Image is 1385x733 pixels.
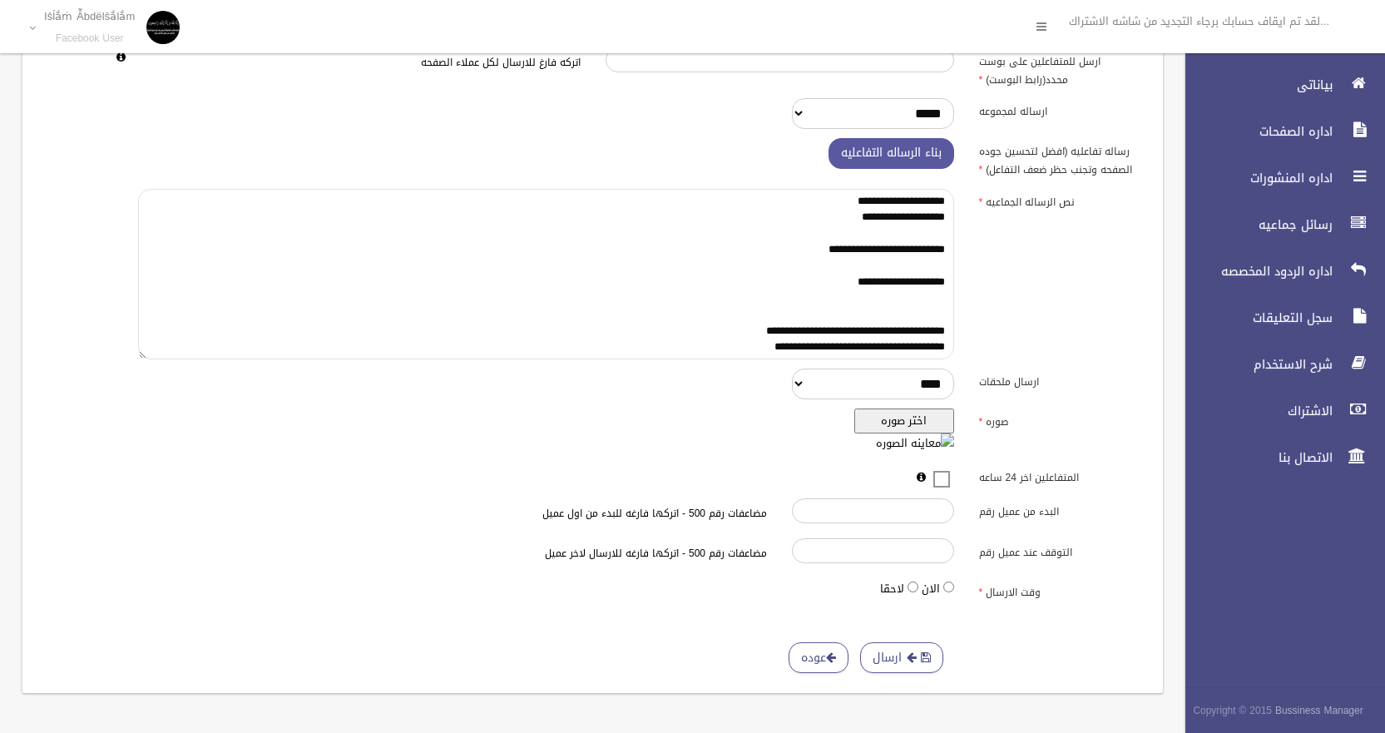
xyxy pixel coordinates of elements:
[1171,393,1385,429] a: الاشتراك
[1171,263,1338,280] span: اداره الردود المخصصه
[1171,310,1338,326] span: سجل التعليقات
[789,642,848,673] a: عوده
[1275,701,1363,720] strong: Bussiness Manager
[829,138,954,169] button: بناء الرساله التفاعليه
[44,32,135,45] small: Facebook User
[967,409,1154,432] label: صوره
[1193,701,1272,720] span: Copyright © 2015
[1171,300,1385,336] a: سجل التعليقات
[44,10,135,22] p: Iŝĺắṁ Ẫbdëlŝắlắm
[325,508,767,519] h6: مضاعفات رقم 500 - اتركها فارغه للبدء من اول عميل
[967,47,1154,89] label: ارسل للمتفاعلين على بوست محدد(رابط البوست)
[1171,346,1385,383] a: شرح الاستخدام
[1171,77,1338,93] span: بياناتى
[860,642,943,673] button: ارسال
[1171,216,1338,233] span: رسائل جماعيه
[967,138,1154,180] label: رساله تفاعليه (افضل لتحسين جوده الصفحه وتجنب حظر ضعف التفاعل)
[967,538,1154,562] label: التوقف عند عميل رقم
[876,433,954,453] img: معاينه الصوره
[325,548,767,559] h6: مضاعفات رقم 500 - اتركها فارغه للارسال لاخر عميل
[967,98,1154,121] label: ارساله لمجموعه
[1171,123,1338,140] span: اداره الصفحات
[967,369,1154,392] label: ارسال ملحقات
[880,579,904,599] label: لاحقا
[967,463,1154,487] label: المتفاعلين اخر 24 ساعه
[1171,113,1385,150] a: اداره الصفحات
[1171,170,1338,186] span: اداره المنشورات
[967,189,1154,212] label: نص الرساله الجماعيه
[1171,449,1338,466] span: الاتصال بنا
[1171,253,1385,290] a: اداره الردود المخصصه
[854,409,954,433] button: اختر صوره
[967,498,1154,522] label: البدء من عميل رقم
[1171,206,1385,243] a: رسائل جماعيه
[1171,403,1338,419] span: الاشتراك
[967,578,1154,602] label: وقت الارسال
[138,57,580,68] h6: اتركه فارغ للارسال لكل عملاء الصفحه
[922,579,940,599] label: الان
[1171,67,1385,103] a: بياناتى
[1171,160,1385,196] a: اداره المنشورات
[1171,356,1338,373] span: شرح الاستخدام
[1171,439,1385,476] a: الاتصال بنا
